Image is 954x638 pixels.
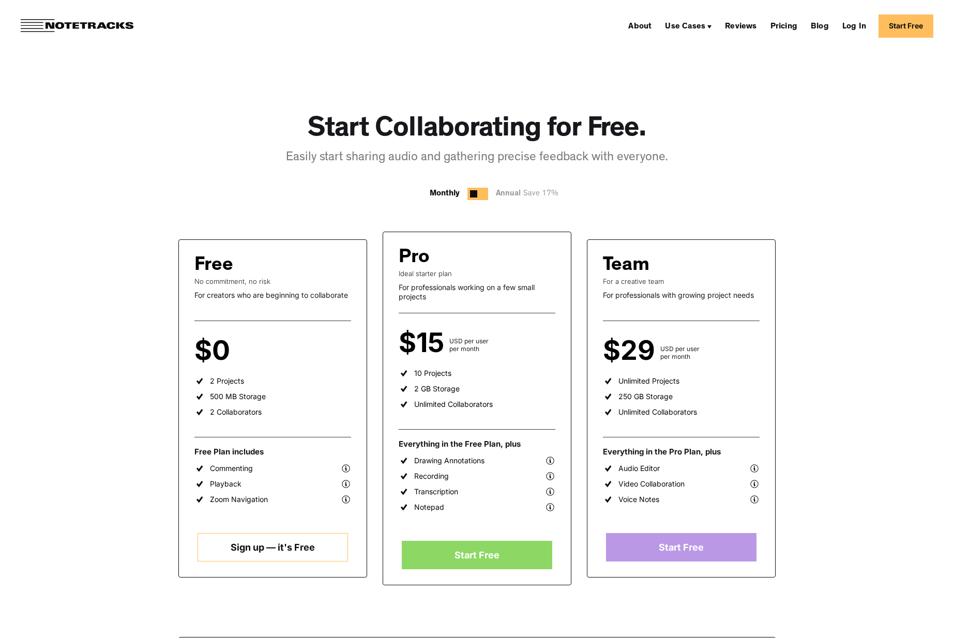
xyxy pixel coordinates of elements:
[194,342,235,360] div: $0
[414,487,458,496] div: Transcription
[603,277,760,285] div: For a creative team
[618,479,685,489] div: Video Collaboration
[210,376,244,386] div: 2 Projects
[624,18,656,34] a: About
[665,23,705,31] div: Use Cases
[414,384,460,393] div: 2 GB Storage
[879,14,933,38] a: Start Free
[618,464,660,473] div: Audio Editor
[618,376,679,386] div: Unlimited Projects
[399,269,555,278] div: Ideal starter plan
[194,447,351,457] div: Free Plan includes
[210,479,241,489] div: Playback
[286,149,668,167] div: Easily start sharing audio and gathering precise feedback with everyone.
[603,255,649,277] div: Team
[414,456,484,465] div: Drawing Annotations
[661,18,716,34] div: Use Cases
[198,533,347,561] a: Sign up — it's Free
[414,369,451,378] div: 10 Projects
[194,255,233,277] div: Free
[399,248,430,269] div: Pro
[807,18,833,34] a: Blog
[210,495,268,504] div: Zoom Navigation
[308,114,646,147] h1: Start Collaborating for Free.
[496,188,564,201] div: Annual
[838,18,870,34] a: Log In
[618,407,697,417] div: Unlimited Collaborators
[399,283,555,301] div: For professionals working on a few small projects
[194,291,351,300] div: For creators who are beginning to collaborate
[606,533,756,561] a: Start Free
[618,392,673,401] div: 250 GB Storage
[603,447,760,457] div: Everything in the Pro Plan, plus
[210,464,253,473] div: Commenting
[618,495,659,504] div: Voice Notes
[235,345,265,360] div: per user per month
[414,400,493,409] div: Unlimited Collaborators
[521,190,558,198] span: Save 17%
[402,541,552,569] a: Start Free
[721,18,761,34] a: Reviews
[399,439,555,449] div: Everything in the Free Plan, plus
[210,407,262,417] div: 2 Collaborators
[766,18,801,34] a: Pricing
[660,345,700,360] div: USD per user per month
[414,472,449,481] div: Recording
[399,334,449,353] div: $15
[430,188,460,200] div: Monthly
[603,342,660,360] div: $29
[603,291,760,300] div: For professionals with growing project needs
[194,277,351,285] div: No commitment, no risk
[449,337,489,353] div: USD per user per month
[414,503,444,512] div: Notepad
[210,392,266,401] div: 500 MB Storage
